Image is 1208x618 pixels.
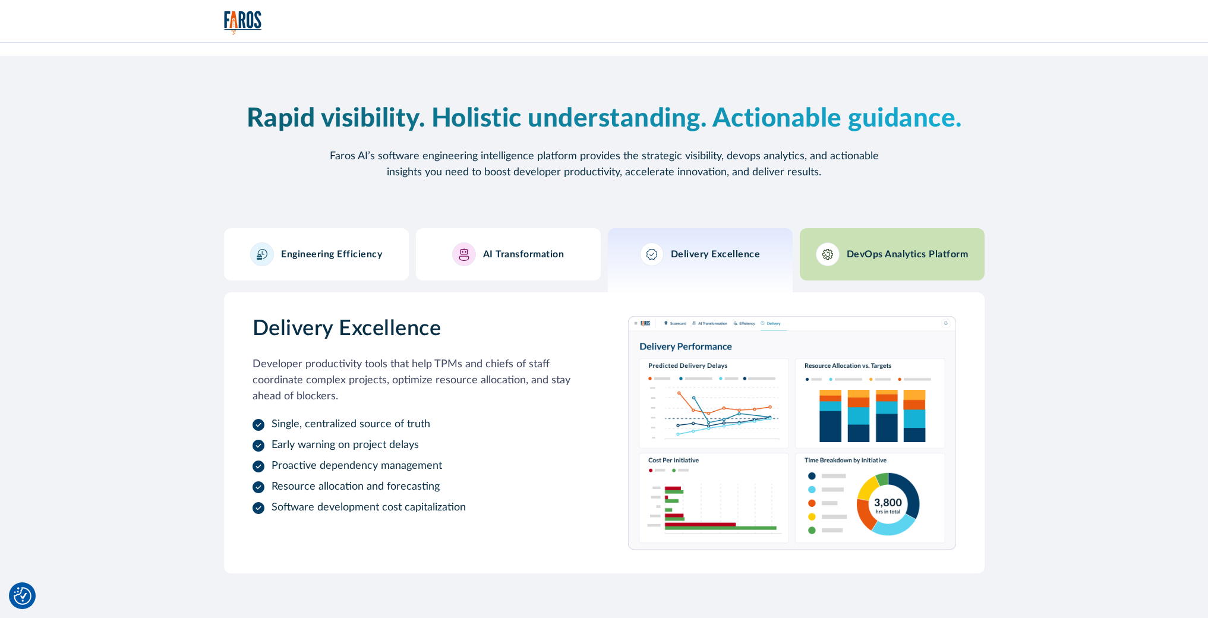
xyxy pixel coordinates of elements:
[253,357,581,405] p: Developer productivity tools that help TPMs and chiefs of staff coordinate complex projects, opti...
[253,437,581,453] li: Early warning on project delays
[281,249,382,260] h3: Engineering Efficiency
[224,103,985,135] h2: Rapid visibility. Holistic understanding. Actionable guidance.
[253,458,581,474] li: Proactive dependency management
[483,249,564,260] h3: AI Transformation
[671,249,761,260] h3: Delivery Excellence
[224,11,262,35] a: home
[253,479,581,495] li: Resource allocation and forecasting
[319,149,890,181] p: Faros AI’s software engineering intelligence platform provides the strategic visibility, devops a...
[847,249,969,260] h3: DevOps Analytics Platform
[14,587,31,605] img: Revisit consent button
[253,500,581,516] li: Software development cost capitalization
[253,316,581,342] h3: Delivery Excellence
[224,11,262,35] img: Logo of the analytics and reporting company Faros.
[253,417,581,433] li: Single, centralized source of truth
[14,587,31,605] button: Cookie Settings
